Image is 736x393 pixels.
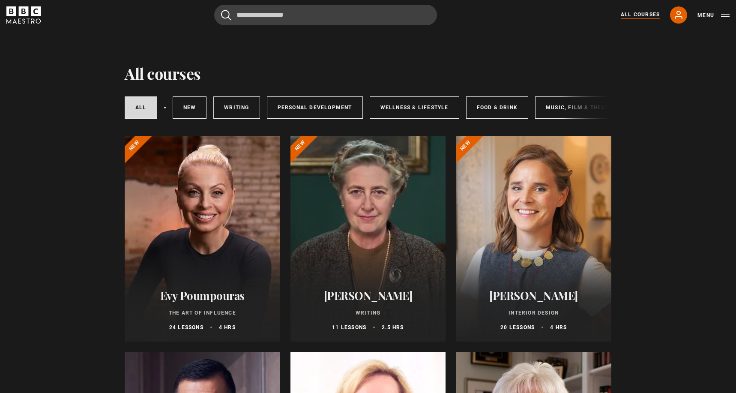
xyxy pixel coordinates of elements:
[125,136,280,342] a: Evy Poumpouras The Art of Influence 24 lessons 4 hrs New
[173,96,207,119] a: New
[169,324,203,331] p: 24 lessons
[456,136,611,342] a: [PERSON_NAME] Interior Design 20 lessons 4 hrs New
[332,324,366,331] p: 11 lessons
[125,96,157,119] a: All
[535,96,626,119] a: Music, Film & Theatre
[221,10,231,21] button: Submit the search query
[550,324,567,331] p: 4 hrs
[466,289,601,302] h2: [PERSON_NAME]
[382,324,404,331] p: 2.5 hrs
[301,309,436,317] p: Writing
[466,309,601,317] p: Interior Design
[500,324,535,331] p: 20 lessons
[6,6,41,24] svg: BBC Maestro
[125,64,201,82] h1: All courses
[135,289,270,302] h2: Evy Poumpouras
[697,11,730,20] button: Toggle navigation
[267,96,363,119] a: Personal Development
[466,96,528,119] a: Food & Drink
[135,309,270,317] p: The Art of Influence
[219,324,236,331] p: 4 hrs
[621,11,660,19] a: All Courses
[213,96,260,119] a: Writing
[370,96,459,119] a: Wellness & Lifestyle
[290,136,446,342] a: [PERSON_NAME] Writing 11 lessons 2.5 hrs New
[301,289,436,302] h2: [PERSON_NAME]
[214,5,437,25] input: Search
